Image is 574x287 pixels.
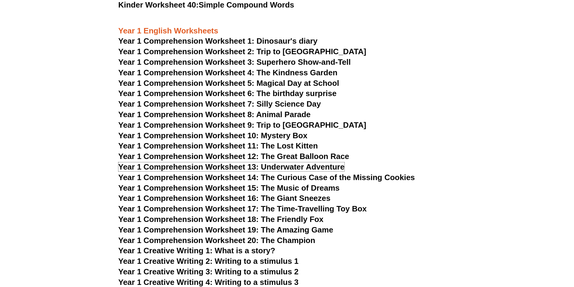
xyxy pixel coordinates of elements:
[118,36,318,45] a: Year 1 Comprehension Worksheet 1: Dinosaur's diary
[118,68,337,77] a: Year 1 Comprehension Worksheet 4: The Kindness Garden
[118,194,331,203] a: Year 1 Comprehension Worksheet 16: The Giant Sneezes
[118,246,275,255] a: Year 1 Creative Writing 1: What is a story?
[118,267,299,276] a: Year 1 Creative Writing 3: Writing to a stimulus 2
[118,173,415,182] a: Year 1 Comprehension Worksheet 14: The Curious Case of the Missing Cookies
[118,215,324,224] a: Year 1 Comprehension Worksheet 18: The Friendly Fox
[118,162,345,171] a: Year 1 Comprehension Worksheet 13: Underwater Adventure
[118,236,315,245] a: Year 1 Comprehension Worksheet 20: The Champion
[118,120,366,129] a: Year 1 Comprehension Worksheet 9: Trip to [GEOGRAPHIC_DATA]
[118,47,366,56] a: Year 1 Comprehension Worksheet 2: Trip to [GEOGRAPHIC_DATA]
[118,0,199,9] span: Kinder Worksheet 40:
[118,0,294,9] a: Kinder Worksheet 40:Simple Compound Words
[118,278,299,287] a: Year 1 Creative Writing 4: Writing to a stimulus 3
[474,219,574,287] iframe: Chat Widget
[118,183,340,192] a: Year 1 Comprehension Worksheet 15: The Music of Dreams
[118,79,339,88] a: Year 1 Comprehension Worksheet 5: Magical Day at School
[118,141,318,150] a: Year 1 Comprehension Worksheet 11: The Lost Kitten
[118,131,308,140] a: Year 1 Comprehension Worksheet 10: Mystery Box
[118,110,311,119] a: Year 1 Comprehension Worksheet 8: Animal Parade
[118,204,367,213] a: Year 1 Comprehension Worksheet 17: The Time-Travelling Toy Box
[118,26,456,36] h3: Year 1 English Worksheets
[118,225,333,234] a: Year 1 Comprehension Worksheet 19: The Amazing Game
[118,152,349,161] a: Year 1 Comprehension Worksheet 12: The Great Balloon Race
[118,257,299,266] a: Year 1 Creative Writing 2: Writing to a stimulus 1
[118,89,337,98] a: Year 1 Comprehension Worksheet 6: The birthday surprise
[118,58,351,67] a: Year 1 Comprehension Worksheet 3: Superhero Show-and-Tell
[118,99,321,108] a: Year 1 Comprehension Worksheet 7: Silly Science Day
